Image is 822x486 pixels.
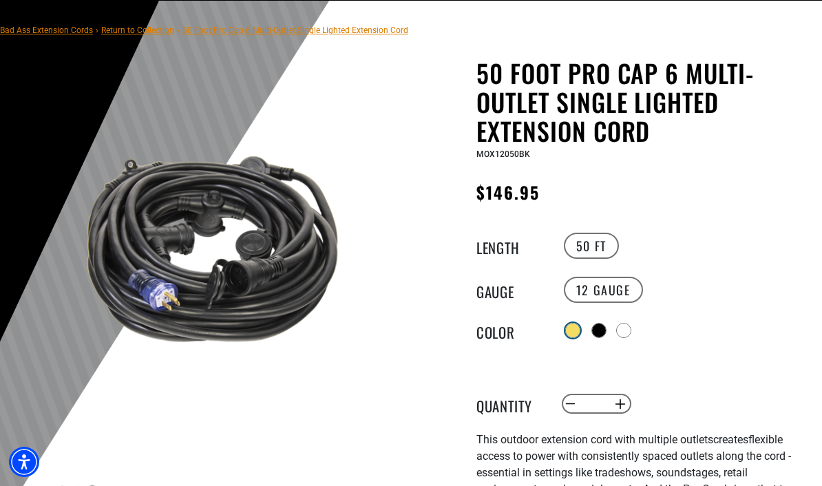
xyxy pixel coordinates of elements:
span: 50 Foot Pro Cap 6 Multi-Outlet Single Lighted Extension Cord [182,25,408,35]
legend: Color [476,321,545,339]
legend: Length [476,237,545,255]
span: MOX12050BK [476,149,530,159]
label: 12 GAUGE [564,277,643,303]
span: $146.95 [476,180,540,204]
legend: Gauge [476,281,545,299]
a: Return to Collection [101,25,174,35]
img: black [41,94,370,423]
label: Quantity [476,395,545,413]
div: Accessibility Menu [9,447,39,477]
span: This outdoor extension cord with multiple outlets [476,433,713,446]
span: › [96,25,98,35]
label: 50 FT [564,233,619,259]
span: › [177,25,180,35]
h1: 50 Foot Pro Cap 6 Multi-Outlet Single Lighted Extension Cord [476,59,812,145]
span: creates [713,433,748,446]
